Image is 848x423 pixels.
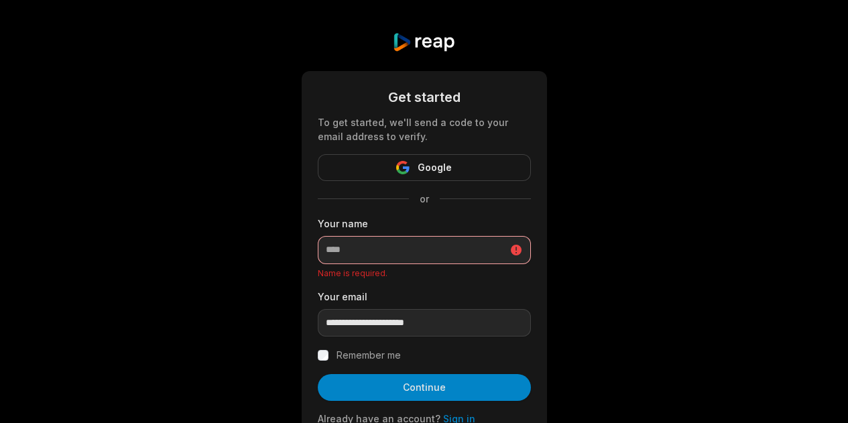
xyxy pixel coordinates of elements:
[392,32,456,52] img: reap
[409,192,440,206] span: or
[318,87,531,107] div: Get started
[318,374,531,401] button: Continue
[418,160,452,176] span: Google
[318,217,531,231] label: Your name
[318,268,531,279] p: Name is required.
[318,115,531,143] div: To get started, we'll send a code to your email address to verify.
[318,290,531,304] label: Your email
[318,154,531,181] button: Google
[337,347,401,363] label: Remember me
